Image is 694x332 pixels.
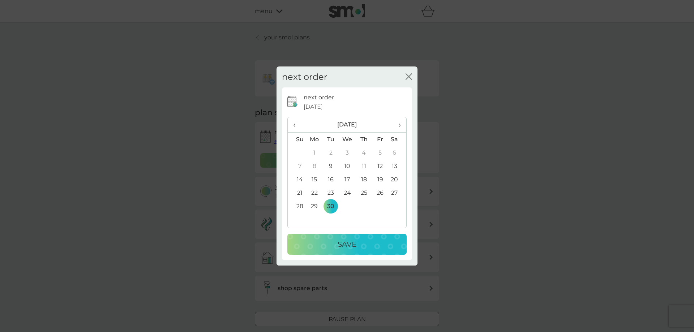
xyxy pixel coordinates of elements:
[304,102,323,112] span: [DATE]
[388,133,406,146] th: Sa
[388,173,406,186] td: 20
[306,133,323,146] th: Mo
[388,186,406,199] td: 27
[288,173,306,186] td: 14
[356,159,372,173] td: 11
[356,173,372,186] td: 18
[356,186,372,199] td: 25
[372,133,388,146] th: Fr
[304,93,334,102] p: next order
[339,133,356,146] th: We
[293,117,301,132] span: ‹
[288,186,306,199] td: 21
[339,173,356,186] td: 17
[306,199,323,213] td: 29
[323,199,339,213] td: 30
[406,73,412,81] button: close
[356,146,372,159] td: 4
[288,199,306,213] td: 28
[306,159,323,173] td: 8
[372,186,388,199] td: 26
[282,72,327,82] h2: next order
[388,159,406,173] td: 13
[372,146,388,159] td: 5
[323,186,339,199] td: 23
[323,159,339,173] td: 9
[306,146,323,159] td: 1
[372,173,388,186] td: 19
[288,133,306,146] th: Su
[339,186,356,199] td: 24
[323,146,339,159] td: 2
[356,133,372,146] th: Th
[306,173,323,186] td: 15
[338,238,356,250] p: Save
[306,117,388,133] th: [DATE]
[388,146,406,159] td: 6
[287,234,407,255] button: Save
[372,159,388,173] td: 12
[339,146,356,159] td: 3
[323,133,339,146] th: Tu
[339,159,356,173] td: 10
[288,159,306,173] td: 7
[323,173,339,186] td: 16
[306,186,323,199] td: 22
[394,117,401,132] span: ›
